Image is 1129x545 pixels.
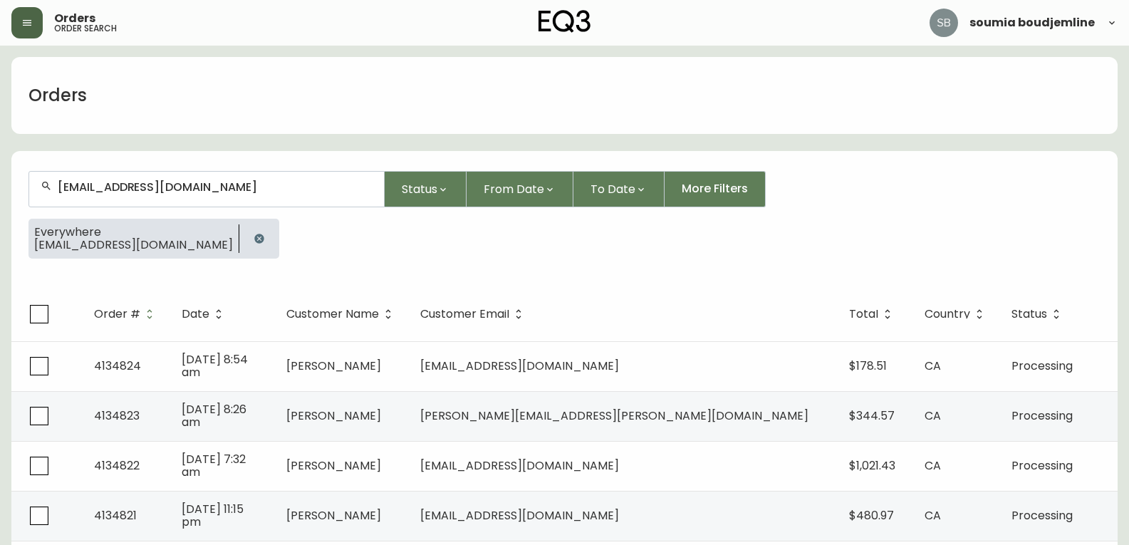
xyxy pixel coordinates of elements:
[94,457,140,474] span: 4134822
[94,310,140,318] span: Order #
[969,17,1095,28] span: soumia boudjemline
[849,310,878,318] span: Total
[849,457,895,474] span: $1,021.43
[420,408,808,424] span: [PERSON_NAME][EMAIL_ADDRESS][PERSON_NAME][DOMAIN_NAME]
[94,308,159,321] span: Order #
[1011,507,1073,524] span: Processing
[420,358,619,374] span: [EMAIL_ADDRESS][DOMAIN_NAME]
[925,358,941,374] span: CA
[28,83,87,108] h1: Orders
[94,507,137,524] span: 4134821
[1011,358,1073,374] span: Processing
[665,171,766,207] button: More Filters
[925,507,941,524] span: CA
[590,180,635,198] span: To Date
[34,226,233,239] span: Everywhere
[420,457,619,474] span: [EMAIL_ADDRESS][DOMAIN_NAME]
[573,171,665,207] button: To Date
[925,408,941,424] span: CA
[420,507,619,524] span: [EMAIL_ADDRESS][DOMAIN_NAME]
[182,401,246,430] span: [DATE] 8:26 am
[849,507,894,524] span: $480.97
[94,358,141,374] span: 4134824
[58,180,373,194] input: Search
[402,180,437,198] span: Status
[286,507,381,524] span: [PERSON_NAME]
[925,457,941,474] span: CA
[420,310,509,318] span: Customer Email
[1011,308,1066,321] span: Status
[1011,457,1073,474] span: Processing
[286,358,381,374] span: [PERSON_NAME]
[849,358,887,374] span: $178.51
[286,308,397,321] span: Customer Name
[182,351,248,380] span: [DATE] 8:54 am
[925,308,989,321] span: Country
[54,13,95,24] span: Orders
[182,501,244,530] span: [DATE] 11:15 pm
[539,10,591,33] img: logo
[94,408,140,424] span: 4134823
[849,408,895,424] span: $344.57
[54,24,117,33] h5: order search
[385,171,467,207] button: Status
[286,310,379,318] span: Customer Name
[286,408,381,424] span: [PERSON_NAME]
[420,308,528,321] span: Customer Email
[182,310,209,318] span: Date
[34,239,233,251] span: [EMAIL_ADDRESS][DOMAIN_NAME]
[1011,408,1073,424] span: Processing
[484,180,544,198] span: From Date
[682,181,748,197] span: More Filters
[849,308,897,321] span: Total
[286,457,381,474] span: [PERSON_NAME]
[182,451,246,480] span: [DATE] 7:32 am
[925,310,970,318] span: Country
[182,308,228,321] span: Date
[1011,310,1047,318] span: Status
[467,171,573,207] button: From Date
[930,9,958,37] img: 83621bfd3c61cadf98040c636303d86a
